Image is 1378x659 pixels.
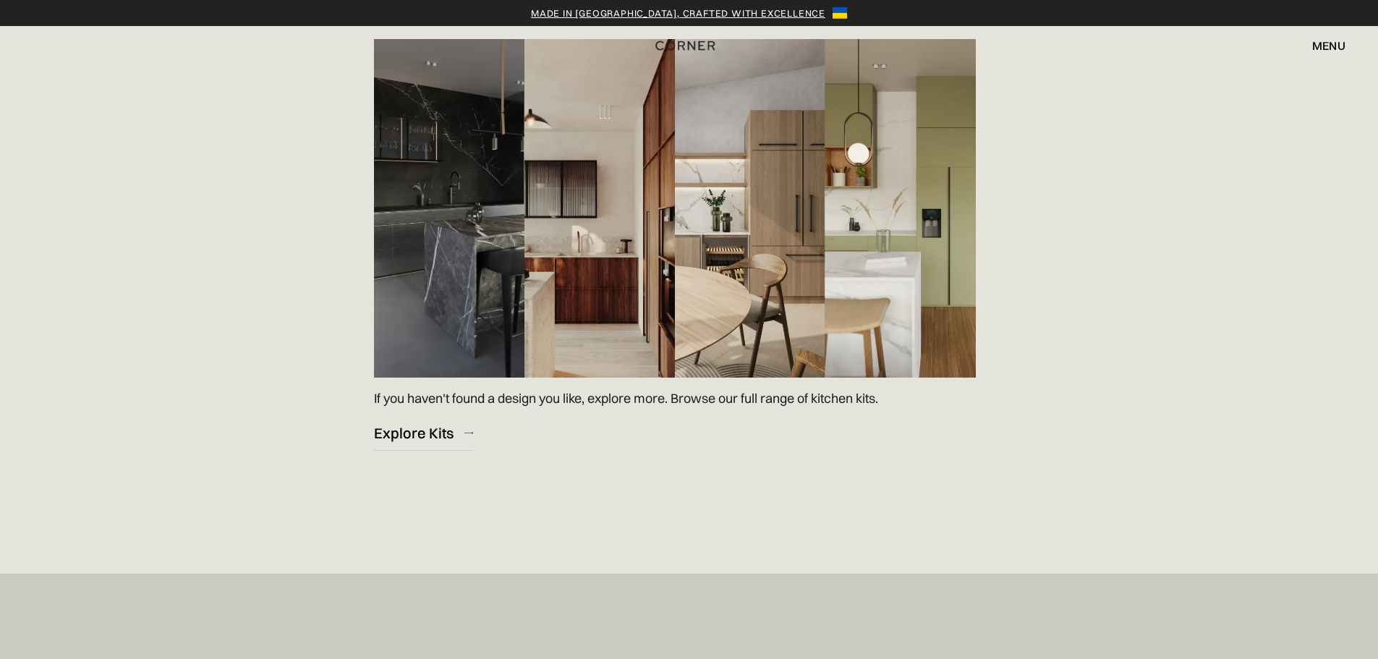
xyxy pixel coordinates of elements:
[1312,40,1345,51] div: menu
[374,415,473,451] a: Explore Kits
[1298,33,1345,58] div: menu
[374,388,878,408] p: If you haven't found a design you like, explore more. Browse our full range of kitchen kits.
[374,423,454,443] div: Explore Kits
[531,6,825,20] a: Made in [GEOGRAPHIC_DATA], crafted with excellence
[639,36,739,55] a: home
